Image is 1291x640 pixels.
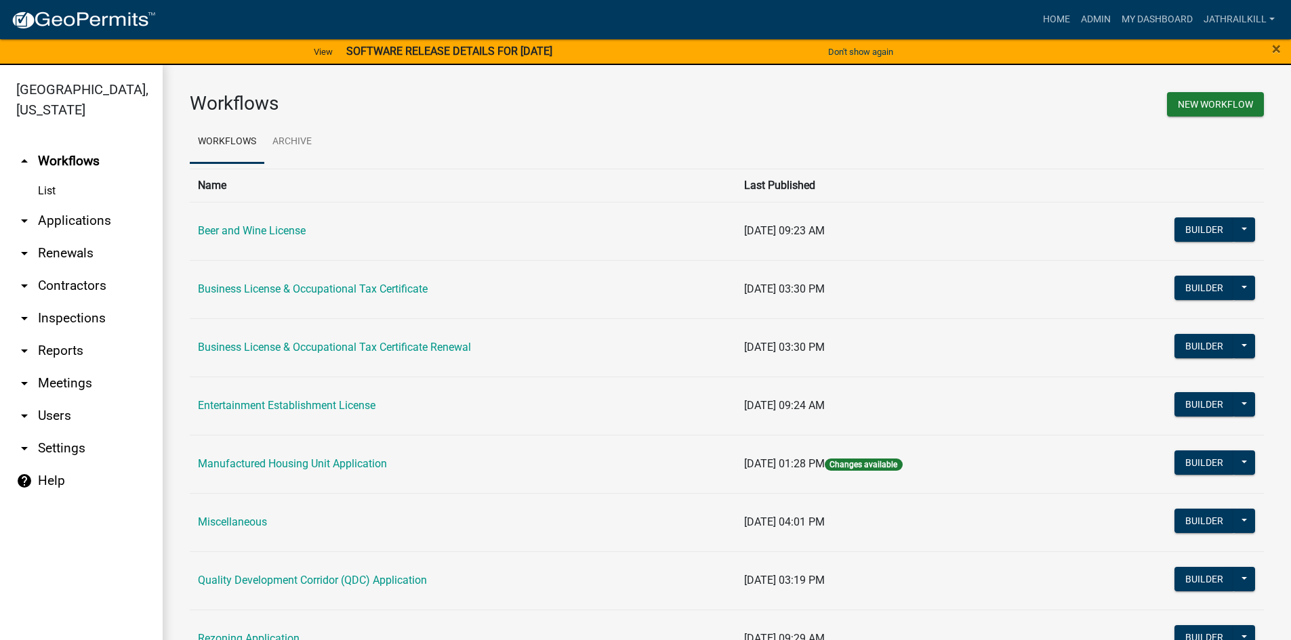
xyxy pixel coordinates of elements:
i: arrow_drop_down [16,278,33,294]
a: Miscellaneous [198,515,267,528]
a: Workflows [190,121,264,164]
i: arrow_drop_up [16,153,33,169]
button: Builder [1174,334,1234,358]
button: Close [1272,41,1281,57]
a: Business License & Occupational Tax Certificate [198,282,428,295]
button: Builder [1174,509,1234,533]
button: Don't show again [823,41,899,63]
button: New Workflow [1167,92,1264,116]
i: arrow_drop_down [16,213,33,229]
button: Builder [1174,217,1234,242]
i: arrow_drop_down [16,375,33,391]
span: × [1272,39,1281,58]
button: Builder [1174,276,1234,300]
a: Business License & Occupational Tax Certificate Renewal [198,341,471,354]
th: Name [190,169,736,202]
i: arrow_drop_down [16,440,33,456]
span: [DATE] 09:23 AM [744,224,825,237]
span: [DATE] 09:24 AM [744,399,825,412]
a: Admin [1075,7,1116,33]
a: Entertainment Establishment License [198,399,375,412]
button: Builder [1174,567,1234,591]
a: Manufactured Housing Unit Application [198,457,387,470]
a: Home [1038,7,1075,33]
button: Builder [1174,392,1234,417]
i: arrow_drop_down [16,343,33,359]
i: help [16,473,33,489]
h3: Workflows [190,92,717,115]
a: Jathrailkill [1198,7,1280,33]
span: [DATE] 03:19 PM [744,574,825,586]
span: [DATE] 03:30 PM [744,282,825,295]
a: View [308,41,338,63]
i: arrow_drop_down [16,310,33,326]
button: Builder [1174,450,1234,475]
i: arrow_drop_down [16,408,33,424]
span: [DATE] 03:30 PM [744,341,825,354]
span: [DATE] 04:01 PM [744,515,825,528]
strong: SOFTWARE RELEASE DETAILS FOR [DATE] [346,45,552,58]
a: Beer and Wine License [198,224,306,237]
span: [DATE] 01:28 PM [744,457,825,470]
a: My Dashboard [1116,7,1198,33]
span: Changes available [825,458,902,471]
i: arrow_drop_down [16,245,33,261]
a: Archive [264,121,320,164]
a: Quality Development Corridor (QDC) Application [198,574,427,586]
th: Last Published [736,169,1078,202]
